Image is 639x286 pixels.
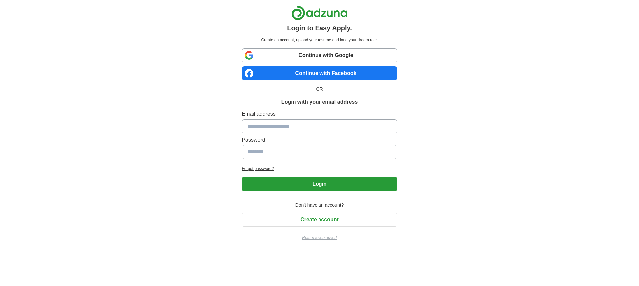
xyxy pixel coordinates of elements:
[242,48,397,62] a: Continue with Google
[291,202,348,209] span: Don't have an account?
[243,37,396,43] p: Create an account, upload your resume and land your dream role.
[242,66,397,80] a: Continue with Facebook
[242,177,397,191] button: Login
[242,136,397,144] label: Password
[312,86,327,93] span: OR
[242,217,397,222] a: Create account
[242,110,397,118] label: Email address
[242,235,397,241] a: Return to job advert
[281,98,358,106] h1: Login with your email address
[242,166,397,172] a: Forgot password?
[287,23,352,33] h1: Login to Easy Apply.
[291,5,348,20] img: Adzuna logo
[242,213,397,227] button: Create account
